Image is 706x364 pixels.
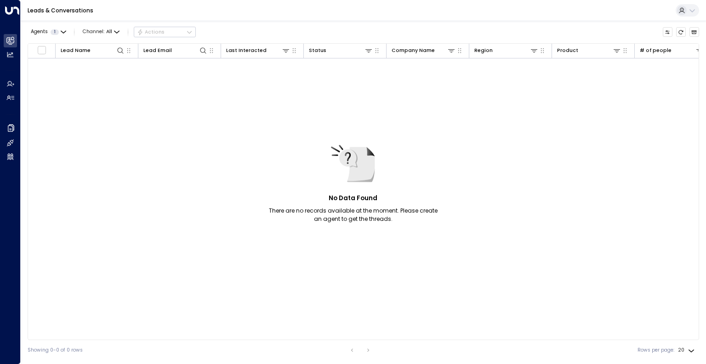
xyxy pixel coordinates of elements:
span: Refresh [676,27,686,37]
span: All [106,29,112,35]
div: Last Interacted [226,46,290,55]
div: Region [474,46,493,55]
button: Customize [663,27,673,37]
button: Agents1 [28,27,68,37]
div: # of people [640,46,672,55]
div: Lead Email [143,46,208,55]
div: Actions [137,29,165,35]
p: There are no records available at the moment. Please create an agent to get the threads. [267,207,439,223]
div: Showing 0-0 of 0 rows [28,347,83,354]
div: 20 [678,345,696,356]
nav: pagination navigation [346,345,374,356]
span: 1 [51,29,59,35]
a: Leads & Conversations [28,6,93,14]
div: Status [309,46,373,55]
div: Region [474,46,539,55]
div: Lead Name [61,46,91,55]
div: Product [557,46,578,55]
h5: No Data Found [329,194,377,203]
div: Button group with a nested menu [134,27,196,38]
div: Lead Email [143,46,172,55]
div: Company Name [392,46,456,55]
div: # of people [640,46,704,55]
label: Rows per page: [638,347,674,354]
div: Product [557,46,621,55]
div: Status [309,46,326,55]
div: Last Interacted [226,46,267,55]
span: Channel: [80,27,122,37]
button: Archived Leads [689,27,700,37]
span: Agents [31,29,48,35]
button: Channel:All [80,27,122,37]
span: Toggle select all [37,46,46,54]
button: Actions [134,27,196,38]
div: Company Name [392,46,435,55]
div: Lead Name [61,46,125,55]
